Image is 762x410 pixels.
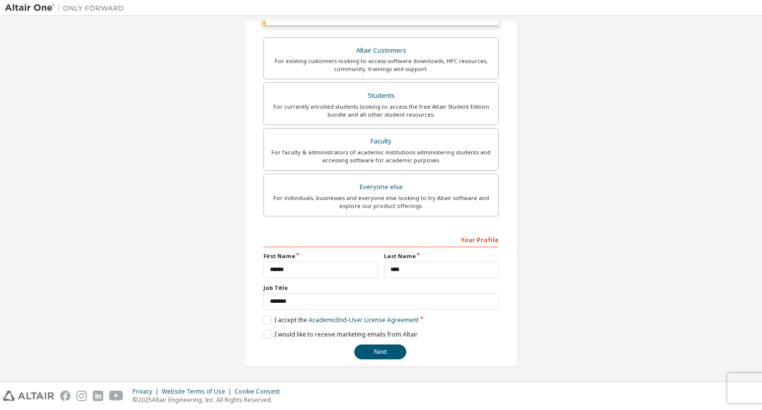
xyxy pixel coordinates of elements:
[270,57,492,73] div: For existing customers looking to access software downloads, HPC resources, community, trainings ...
[270,194,492,210] div: For individuals, businesses and everyone else looking to try Altair software and explore our prod...
[309,316,419,324] a: Academic End-User License Agreement
[263,284,499,292] label: Job Title
[5,3,129,13] img: Altair One
[270,103,492,119] div: For currently enrolled students looking to access the free Altair Student Edition bundle and all ...
[270,148,492,164] div: For faculty & administrators of academic institutions administering students and accessing softwa...
[263,231,499,247] div: Your Profile
[162,388,235,396] div: Website Terms of Use
[235,388,286,396] div: Cookie Consent
[354,344,406,359] button: Next
[263,252,378,260] label: First Name
[60,391,70,401] img: facebook.svg
[132,388,162,396] div: Privacy
[270,44,492,58] div: Altair Customers
[109,391,124,401] img: youtube.svg
[3,391,54,401] img: altair_logo.svg
[263,330,418,339] label: I would like to receive marketing emails from Altair
[263,316,419,324] label: I accept the
[76,391,87,401] img: instagram.svg
[270,135,492,148] div: Faculty
[132,396,286,404] p: © 2025 Altair Engineering, Inc. All Rights Reserved.
[93,391,103,401] img: linkedin.svg
[270,89,492,103] div: Students
[270,180,492,194] div: Everyone else
[384,252,499,260] label: Last Name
